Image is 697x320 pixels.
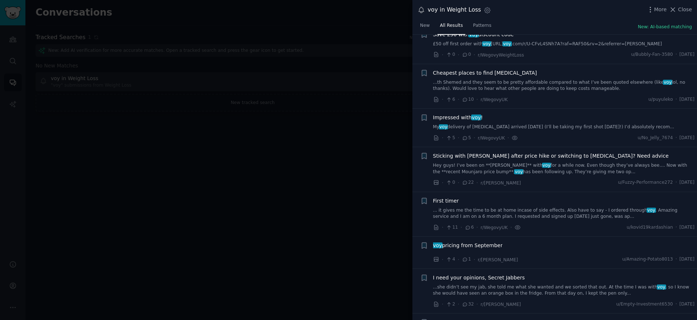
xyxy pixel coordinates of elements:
[676,51,677,58] span: ·
[680,51,694,58] span: [DATE]
[446,256,455,263] span: 4
[458,96,459,103] span: ·
[481,225,508,230] span: r/WegovyUK
[433,197,459,205] a: First timer
[627,224,673,231] span: u/kovid19kardashian
[442,96,443,103] span: ·
[462,135,471,141] span: 5
[657,284,666,290] span: voy
[433,41,695,47] a: £50 off first order withvoy[URL]voy.com/r/U-CFvL4SNh7A?raf=RAF50&rv=2&referrer=[PERSON_NAME]
[433,79,695,92] a: ...th Shemed and they seem to be pretty affordable compared to what I’ve been quoted elsewhere (l...
[462,96,474,103] span: 10
[462,179,474,186] span: 22
[502,41,512,46] span: voy
[433,207,695,220] a: ... it gives me the time to be at home incase of side effects. Also have to say - I ordered throu...
[433,284,695,297] a: ...she didn’t see my jab, she told me what she wanted and we sorted that out. At the time I was w...
[478,53,524,58] span: r/WegovyWeightLoss
[508,134,509,142] span: ·
[669,6,692,13] button: Close
[442,300,443,308] span: ·
[442,134,443,142] span: ·
[473,22,491,29] span: Patterns
[442,179,443,187] span: ·
[676,96,677,103] span: ·
[458,134,459,142] span: ·
[616,301,673,308] span: u/Empty-Investment6530
[442,51,443,59] span: ·
[476,300,478,308] span: ·
[663,80,672,85] span: voy
[458,256,459,263] span: ·
[474,134,475,142] span: ·
[482,41,492,46] span: voy
[458,51,459,59] span: ·
[474,256,475,263] span: ·
[458,179,459,187] span: ·
[648,96,673,103] span: u/puyuleko
[654,6,667,13] span: More
[678,6,692,13] span: Close
[433,114,483,121] a: Impressed withvoy!
[446,135,455,141] span: 5
[433,242,503,249] a: voypricing from September
[432,242,443,248] span: voy
[433,124,695,130] a: Myvoydelivery of [MEDICAL_DATA] arrived [DATE] (I’ll be taking my first shot [DATE]!) I’d absolut...
[433,114,483,121] span: Impressed with !
[680,135,694,141] span: [DATE]
[637,135,673,141] span: u/No_Jelly_7674
[476,179,478,187] span: ·
[433,69,537,77] a: Cheapest places to find [MEDICAL_DATA]
[420,22,430,29] span: New
[680,301,694,308] span: [DATE]
[462,256,471,263] span: 1
[676,224,677,231] span: ·
[446,179,455,186] span: 0
[433,274,525,282] a: I need your opinions, Secret Jabbers
[647,208,656,213] span: voy
[676,135,677,141] span: ·
[481,302,521,307] span: r/[PERSON_NAME]
[476,96,478,103] span: ·
[676,256,677,263] span: ·
[680,224,694,231] span: [DATE]
[440,22,463,29] span: All Results
[631,51,673,58] span: u/Bubbly-Fan-3580
[676,301,677,308] span: ·
[476,224,478,231] span: ·
[542,163,551,168] span: voy
[437,20,465,35] a: All Results
[647,6,667,13] button: More
[433,152,669,160] a: Sticking with [PERSON_NAME] after price hike or switching to [MEDICAL_DATA]? Need advice
[618,179,673,186] span: u/Fuzzy-Performance272
[433,242,503,249] span: pricing from September
[462,51,471,58] span: 0
[442,224,443,231] span: ·
[442,256,443,263] span: ·
[417,20,432,35] a: New
[433,31,514,38] span: Save £50 with discount code
[676,179,677,186] span: ·
[446,224,458,231] span: 11
[428,5,481,14] div: voy in Weight Loss
[481,180,521,186] span: r/[PERSON_NAME]
[478,136,505,141] span: r/WegovyUK
[471,115,482,120] span: voy
[481,97,508,102] span: r/WegovyUK
[478,257,518,262] span: r/[PERSON_NAME]
[439,124,448,129] span: voy
[458,300,459,308] span: ·
[461,224,462,231] span: ·
[468,32,479,37] span: voy
[638,24,692,30] button: New: AI-based matching
[514,169,523,174] span: voy
[433,31,514,38] a: Save £50 withvoydiscount code
[470,20,494,35] a: Patterns
[680,256,694,263] span: [DATE]
[462,301,474,308] span: 32
[680,179,694,186] span: [DATE]
[622,256,673,263] span: u/Amazing-Potato8013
